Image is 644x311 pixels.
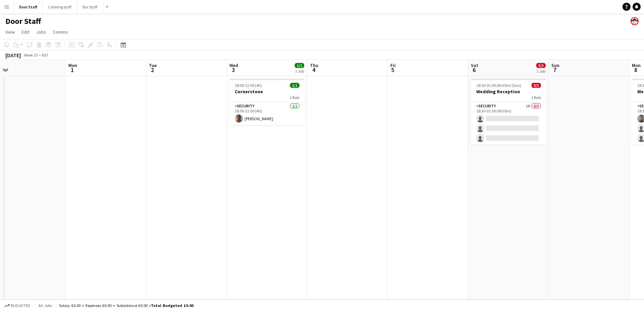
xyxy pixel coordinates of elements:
[476,83,521,88] span: 18:30-01:00 (6h30m) (Sun)
[59,303,193,308] div: Salary £0.00 + Expenses £0.00 + Subsistence £0.00 =
[22,29,29,35] span: Edit
[290,95,299,100] span: 1 Role
[310,62,318,68] span: Thu
[19,28,32,36] a: Edit
[3,302,31,309] button: Budgeted
[471,102,546,145] app-card-role: Security1A0/318:30-01:00 (6h30m)
[5,29,15,35] span: View
[550,66,559,74] span: 7
[390,62,396,68] span: Fri
[5,52,21,59] div: [DATE]
[11,303,30,308] span: Budgeted
[290,83,299,88] span: 1/1
[3,28,18,36] a: View
[77,0,103,13] button: Bar Staff
[68,62,77,68] span: Mon
[235,83,262,88] span: 18:00-22:00 (4h)
[229,79,305,125] app-job-card: 18:00-22:00 (4h)1/1Cornerstone1 RoleSecurity1/118:00-22:00 (4h)[PERSON_NAME]
[50,28,71,36] a: Comms
[471,62,478,68] span: Sat
[631,17,639,25] app-user-avatar: Beach Ballroom
[148,66,157,74] span: 2
[389,66,396,74] span: 5
[631,66,641,74] span: 8
[229,62,238,68] span: Wed
[22,53,39,58] span: Week 35
[37,303,53,308] span: All jobs
[42,53,49,58] div: BST
[531,95,541,100] span: 1 Role
[309,66,318,74] span: 4
[14,0,43,13] button: Door Staff
[5,16,41,26] h1: Door Staff
[536,63,546,68] span: 0/3
[537,69,545,74] div: 1 Job
[551,62,559,68] span: Sun
[295,69,304,74] div: 1 Job
[229,102,305,125] app-card-role: Security1/118:00-22:00 (4h)[PERSON_NAME]
[36,29,46,35] span: Jobs
[67,66,77,74] span: 1
[33,28,49,36] a: Jobs
[151,303,193,308] span: Total Budgeted £0.00
[53,29,68,35] span: Comms
[229,89,305,95] h3: Cornerstone
[471,89,546,95] h3: Wedding Reception
[532,83,541,88] span: 0/3
[471,79,546,145] app-job-card: 18:30-01:00 (6h30m) (Sun)0/3Wedding Reception1 RoleSecurity1A0/318:30-01:00 (6h30m)
[632,62,641,68] span: Mon
[295,63,304,68] span: 1/1
[149,62,157,68] span: Tue
[470,66,478,74] span: 6
[228,66,238,74] span: 3
[43,0,77,13] button: Catering staff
